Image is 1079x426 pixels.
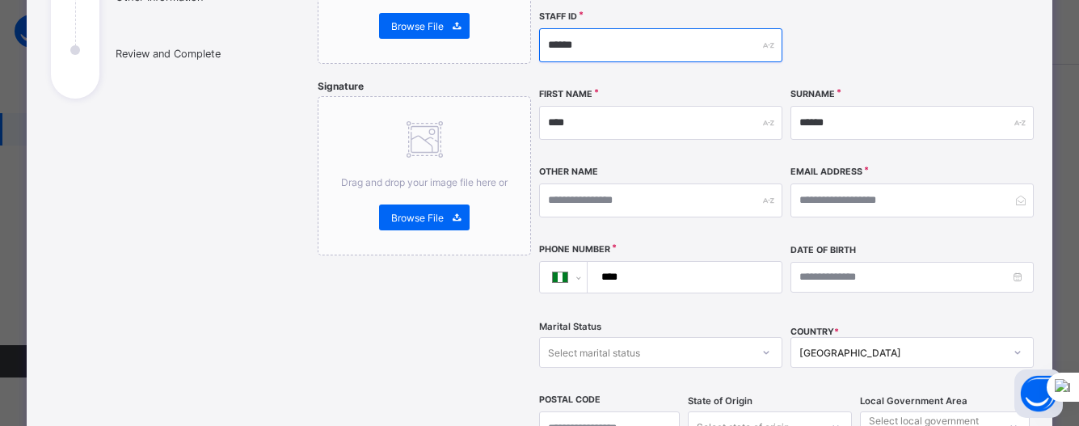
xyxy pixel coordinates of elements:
div: Drag and drop your image file here orBrowse File [318,96,530,255]
label: Date of Birth [790,245,856,255]
span: Signature [318,80,364,92]
span: Browse File [391,212,444,224]
label: Staff ID [539,11,577,22]
label: Phone Number [539,244,610,255]
span: Drag and drop your image file here or [341,176,508,188]
label: Surname [790,89,835,99]
div: Select marital status [548,337,640,368]
span: Local Government Area [860,395,967,407]
span: Marital Status [539,321,601,332]
label: First Name [539,89,592,99]
span: State of Origin [688,395,752,407]
div: [GEOGRAPHIC_DATA] [799,347,1004,359]
label: Other Name [539,167,598,177]
button: Open asap [1014,369,1063,418]
span: COUNTRY [790,327,839,337]
label: Postal Code [539,394,601,405]
label: Email Address [790,167,862,177]
span: Browse File [391,20,444,32]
